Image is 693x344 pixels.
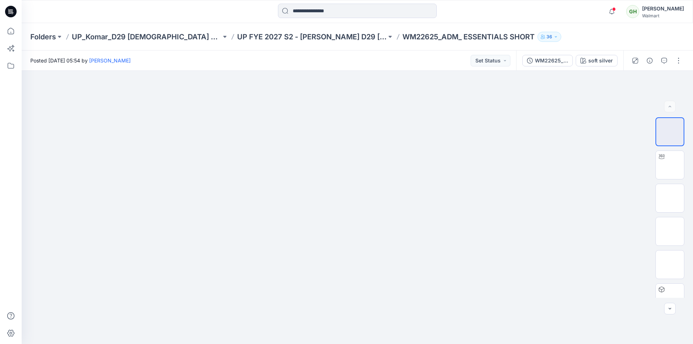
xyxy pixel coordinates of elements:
p: 36 [546,33,552,41]
button: WM22625_DEVELOPMENT [522,55,573,66]
button: 36 [537,32,561,42]
a: UP_Komar_D29 [DEMOGRAPHIC_DATA] Sleep [72,32,221,42]
p: WM22625_ADM_ ESSENTIALS SHORT [402,32,535,42]
div: GH [626,5,639,18]
button: Details [644,55,655,66]
span: Posted [DATE] 05:54 by [30,57,131,64]
a: UP FYE 2027 S2 - [PERSON_NAME] D29 [DEMOGRAPHIC_DATA] Sleepwear [237,32,387,42]
a: [PERSON_NAME] [89,57,131,64]
a: Folders [30,32,56,42]
button: soft silver [576,55,618,66]
div: [PERSON_NAME] [642,4,684,13]
div: Walmart [642,13,684,18]
div: WM22625_DEVELOPMENT [535,57,568,65]
div: soft silver [588,57,613,65]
